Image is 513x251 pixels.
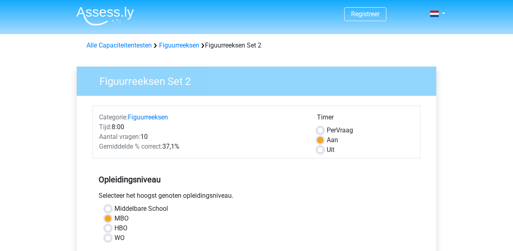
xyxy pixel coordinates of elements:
[93,122,311,132] div: 8:00
[351,10,379,18] a: Registreer
[93,132,311,142] div: 10
[93,191,420,204] div: Selecteer het hoogst genoten opleidingsniveau.
[128,113,168,121] a: Figuurreeksen
[114,223,127,233] label: HBO
[99,113,128,121] span: Categorie:
[327,135,338,145] label: Aan
[114,204,168,214] label: Middelbare School
[76,6,134,26] img: Assessly
[99,143,162,150] span: Gemiddelde % correct:
[114,233,125,243] label: WO
[99,133,140,141] span: Aantal vragen:
[327,125,353,135] label: Vraag
[99,123,112,131] span: Tijd:
[159,41,199,49] a: Figuurreeksen
[327,145,334,155] label: Uit
[90,72,430,88] h3: Figuurreeksen Set 2
[327,126,336,134] span: Per
[93,142,311,151] div: 37,1%
[83,41,430,50] div: Figuurreeksen Set 2
[99,171,414,188] h5: Opleidingsniveau
[317,113,414,125] div: Timer
[86,41,152,49] a: Alle Capaciteitentesten
[114,214,129,223] label: MBO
